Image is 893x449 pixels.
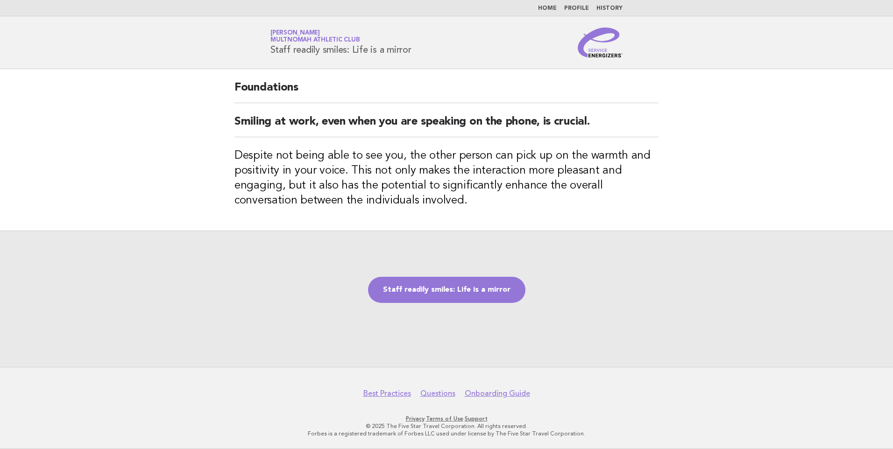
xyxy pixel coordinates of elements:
a: Onboarding Guide [465,389,530,398]
p: Forbes is a registered trademark of Forbes LLC used under license by The Five Star Travel Corpora... [161,430,732,437]
h2: Foundations [234,80,659,103]
a: Best Practices [363,389,411,398]
a: Privacy [406,415,425,422]
p: © 2025 The Five Star Travel Corporation. All rights reserved. [161,422,732,430]
a: [PERSON_NAME]Multnomah Athletic Club [270,30,360,43]
h3: Despite not being able to see you, the other person can pick up on the warmth and positivity in y... [234,148,659,208]
a: Questions [420,389,455,398]
p: · · [161,415,732,422]
a: Home [538,6,557,11]
a: Terms of Use [426,415,463,422]
a: History [596,6,623,11]
h1: Staff readily smiles: Life is a mirror [270,30,411,55]
a: Staff readily smiles: Life is a mirror [368,277,525,303]
h2: Smiling at work, even when you are speaking on the phone, is crucial. [234,114,659,137]
a: Support [465,415,488,422]
img: Service Energizers [578,28,623,57]
span: Multnomah Athletic Club [270,37,360,43]
a: Profile [564,6,589,11]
